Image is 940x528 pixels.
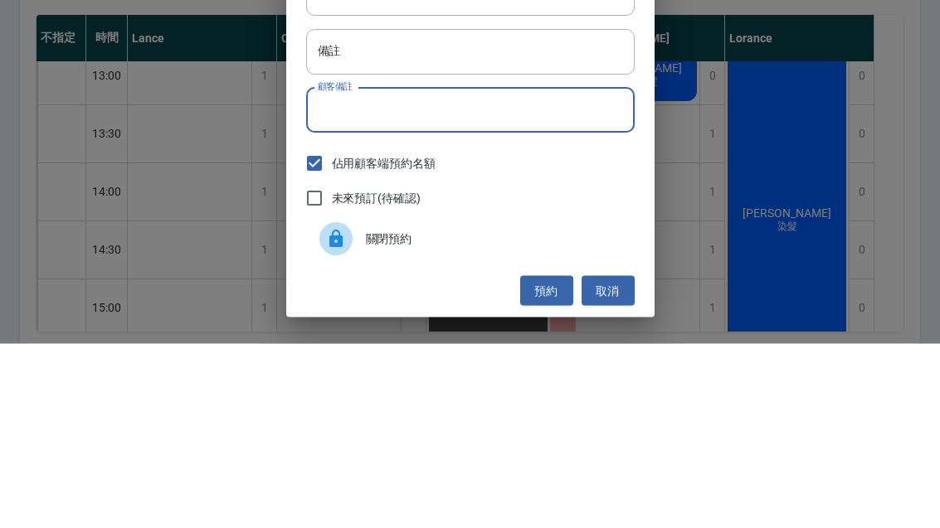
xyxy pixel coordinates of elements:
div: 30分鐘 [306,156,635,201]
label: 顧客電話 [318,32,358,45]
button: 預約 [520,460,573,491]
label: 顧客備註 [318,265,353,278]
button: 取消 [582,460,635,491]
span: 未來預訂(待確認) [332,374,421,391]
div: 關閉預約 [306,400,635,447]
label: 顧客姓名 [318,90,358,103]
span: 關閉預約 [366,414,621,432]
label: 服務時長 [318,148,353,161]
span: 佔用顧客端預約名額 [332,339,436,356]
